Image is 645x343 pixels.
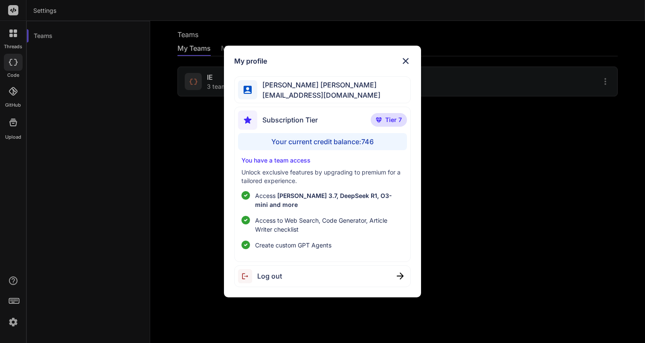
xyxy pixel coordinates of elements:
img: checklist [241,191,250,200]
img: checklist [241,241,250,249]
p: Unlock exclusive features by upgrading to premium for a tailored experience. [241,168,404,185]
img: profile [244,86,252,94]
img: subscription [238,110,257,130]
span: Tier 7 [385,116,402,124]
img: checklist [241,216,250,224]
span: [PERSON_NAME] [PERSON_NAME] [257,80,381,90]
span: Log out [257,271,282,281]
img: premium [376,117,382,122]
span: Access to Web Search, Code Generator, Article Writer checklist [255,216,404,234]
img: logout [238,269,257,283]
p: You have a team access [241,156,404,165]
h1: My profile [234,56,267,66]
img: close [397,273,404,279]
span: [EMAIL_ADDRESS][DOMAIN_NAME] [257,90,381,100]
p: Access [255,191,404,209]
span: [PERSON_NAME] 3.7, DeepSeek R1, O3-mini and more [255,192,392,208]
span: Subscription Tier [262,115,318,125]
div: Your current credit balance: 746 [238,133,407,150]
img: close [401,56,411,66]
span: Create custom GPT Agents [255,241,331,250]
